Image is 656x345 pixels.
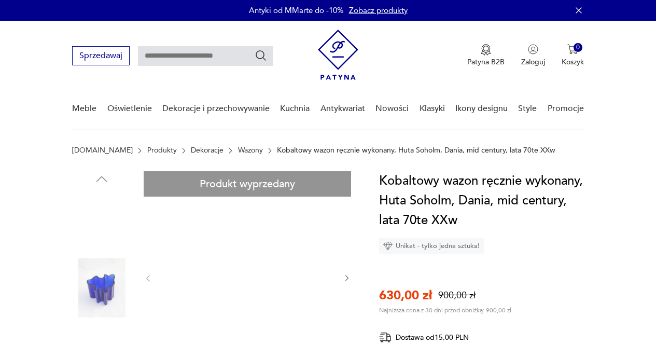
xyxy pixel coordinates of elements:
[375,89,409,129] a: Nowości
[379,331,504,344] div: Dostawa od 15,00 PLN
[455,89,508,129] a: Ikony designu
[379,331,392,344] img: Ikona dostawy
[574,43,582,52] div: 0
[249,5,344,16] p: Antyki od MMarte do -10%
[144,171,351,197] div: Produkt wyprzedany
[107,89,152,129] a: Oświetlenie
[567,44,578,54] img: Ikona koszyka
[438,289,476,302] p: 900,00 zł
[379,287,432,304] p: 630,00 zł
[72,192,131,251] img: Zdjęcie produktu Kobaltowy wazon ręcznie wykonany, Huta Soholm, Dania, mid century, lata 70te XXw
[420,89,445,129] a: Klasyki
[379,306,511,314] p: Najniższa cena z 30 dni przed obniżką: 900,00 zł
[320,89,365,129] a: Antykwariat
[379,171,584,230] h1: Kobaltowy wazon ręcznie wykonany, Huta Soholm, Dania, mid century, lata 70te XXw
[277,146,555,155] p: Kobaltowy wazon ręcznie wykonany, Huta Soholm, Dania, mid century, lata 70te XXw
[481,44,491,56] img: Ikona medalu
[521,57,545,67] p: Zaloguj
[318,30,358,80] img: Patyna - sklep z meblami i dekoracjami vintage
[562,57,584,67] p: Koszyk
[349,5,408,16] a: Zobacz produkty
[238,146,263,155] a: Wazony
[467,57,505,67] p: Patyna B2B
[562,44,584,67] button: 0Koszyk
[191,146,224,155] a: Dekoracje
[147,146,177,155] a: Produkty
[379,238,484,254] div: Unikat - tylko jedna sztuka!
[467,44,505,67] a: Ikona medaluPatyna B2B
[280,89,310,129] a: Kuchnia
[72,146,133,155] a: [DOMAIN_NAME]
[467,44,505,67] button: Patyna B2B
[162,89,270,129] a: Dekoracje i przechowywanie
[528,44,538,54] img: Ikonka użytkownika
[383,241,393,251] img: Ikona diamentu
[518,89,537,129] a: Style
[255,49,267,62] button: Szukaj
[548,89,584,129] a: Promocje
[521,44,545,67] button: Zaloguj
[72,258,131,318] img: Zdjęcie produktu Kobaltowy wazon ręcznie wykonany, Huta Soholm, Dania, mid century, lata 70te XXw
[72,89,96,129] a: Meble
[72,46,130,65] button: Sprzedawaj
[72,53,130,60] a: Sprzedawaj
